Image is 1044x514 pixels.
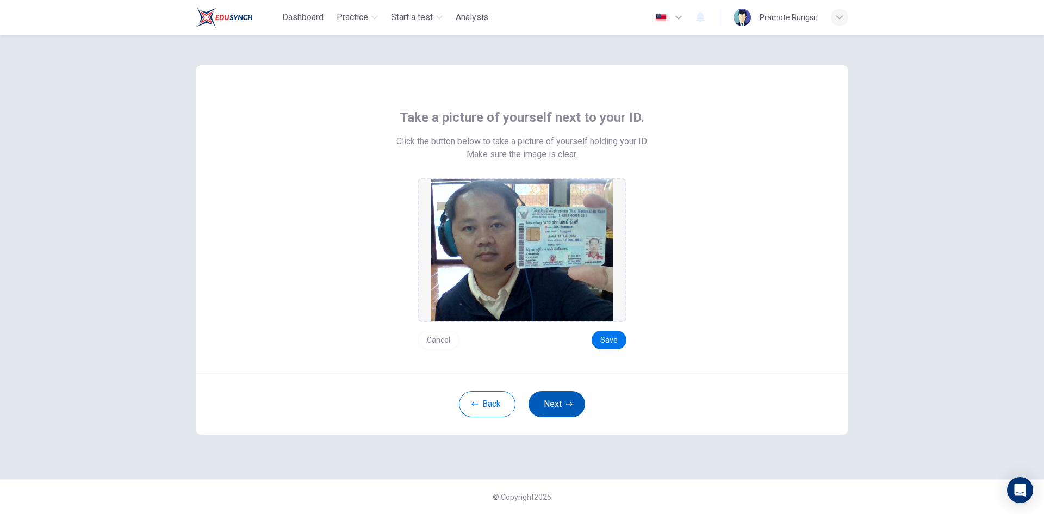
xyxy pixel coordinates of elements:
[196,7,278,28] a: Train Test logo
[337,11,368,24] span: Practice
[196,7,253,28] img: Train Test logo
[1007,477,1033,503] div: Open Intercom Messenger
[396,135,648,148] span: Click the button below to take a picture of yourself holding your ID.
[592,331,626,349] button: Save
[760,11,818,24] div: Pramote Rungsri
[400,109,644,126] span: Take a picture of yourself next to your ID.
[391,11,433,24] span: Start a test
[431,179,613,321] img: preview screemshot
[734,9,751,26] img: Profile picture
[654,14,668,22] img: en
[493,493,551,501] span: © Copyright 2025
[451,8,493,27] button: Analysis
[529,391,585,417] button: Next
[456,11,488,24] span: Analysis
[467,148,577,161] span: Make sure the image is clear.
[282,11,324,24] span: Dashboard
[418,331,459,349] button: Cancel
[459,391,515,417] button: Back
[332,8,382,27] button: Practice
[278,8,328,27] button: Dashboard
[387,8,447,27] button: Start a test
